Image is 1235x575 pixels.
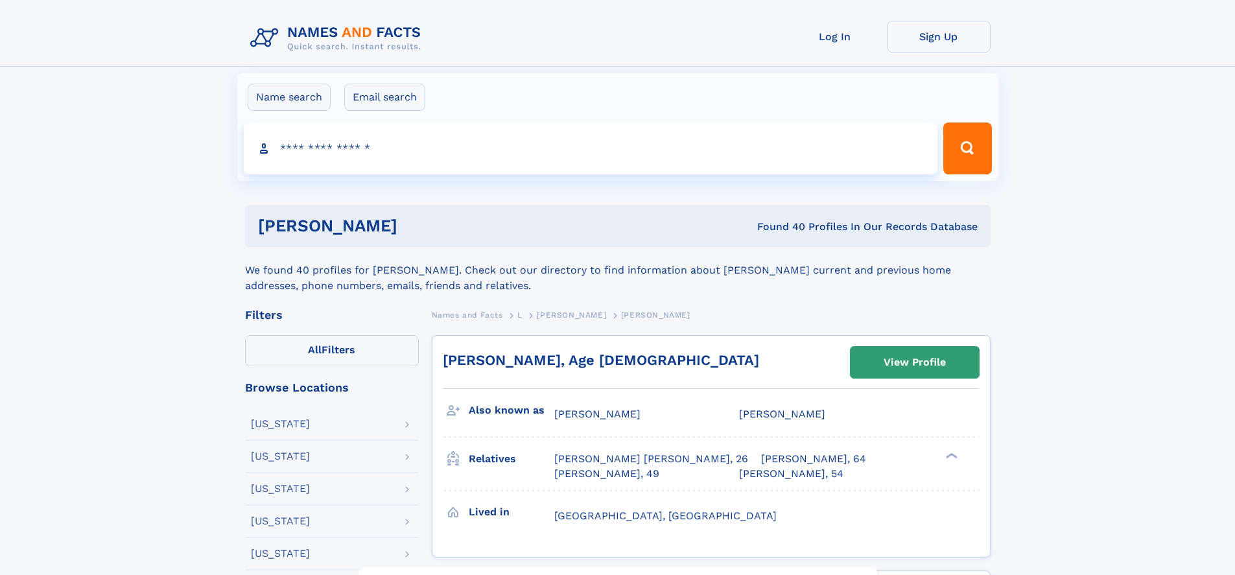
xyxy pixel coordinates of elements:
[517,307,523,323] a: L
[739,408,825,420] span: [PERSON_NAME]
[245,247,991,294] div: We found 40 profiles for [PERSON_NAME]. Check out our directory to find information about [PERSON...
[943,452,958,460] div: ❯
[577,220,978,234] div: Found 40 Profiles In Our Records Database
[245,309,419,321] div: Filters
[251,484,310,494] div: [US_STATE]
[739,467,843,481] a: [PERSON_NAME], 54
[554,467,659,481] a: [PERSON_NAME], 49
[554,510,777,522] span: [GEOGRAPHIC_DATA], [GEOGRAPHIC_DATA]
[258,218,578,234] h1: [PERSON_NAME]
[251,548,310,559] div: [US_STATE]
[851,347,979,378] a: View Profile
[943,123,991,174] button: Search Button
[537,307,606,323] a: [PERSON_NAME]
[245,335,419,366] label: Filters
[554,408,641,420] span: [PERSON_NAME]
[469,448,554,470] h3: Relatives
[761,452,866,466] a: [PERSON_NAME], 64
[554,452,748,466] a: [PERSON_NAME] [PERSON_NAME], 26
[621,311,690,320] span: [PERSON_NAME]
[432,307,503,323] a: Names and Facts
[517,311,523,320] span: L
[245,21,432,56] img: Logo Names and Facts
[443,352,759,368] a: [PERSON_NAME], Age [DEMOGRAPHIC_DATA]
[783,21,887,53] a: Log In
[344,84,425,111] label: Email search
[884,347,946,377] div: View Profile
[248,84,331,111] label: Name search
[245,382,419,393] div: Browse Locations
[537,311,606,320] span: [PERSON_NAME]
[251,451,310,462] div: [US_STATE]
[244,123,938,174] input: search input
[251,419,310,429] div: [US_STATE]
[469,501,554,523] h3: Lived in
[887,21,991,53] a: Sign Up
[469,399,554,421] h3: Also known as
[251,516,310,526] div: [US_STATE]
[308,344,322,356] span: All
